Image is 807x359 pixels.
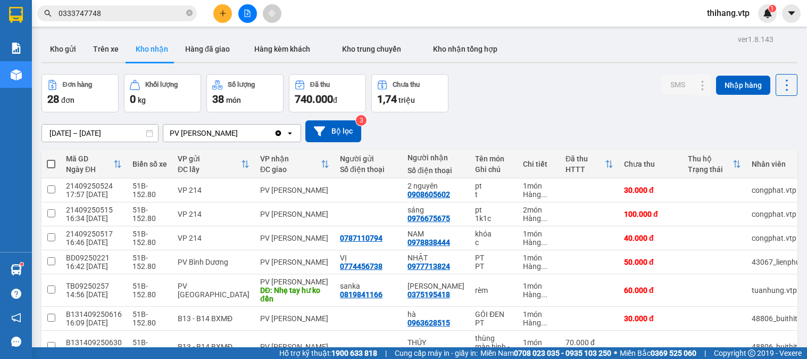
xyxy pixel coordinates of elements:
div: 30.000 đ [624,314,677,323]
span: Miền Bắc [620,347,696,359]
div: ĐC lấy [178,165,241,174]
div: 17:57 [DATE] [66,190,122,199]
div: 16:46 [DATE] [66,238,122,247]
div: PT [475,254,512,262]
div: PT [475,262,512,271]
div: 16:34 [DATE] [66,214,122,223]
button: Đã thu740.000đ [289,74,366,112]
div: 0908605602 [407,190,450,199]
div: 1 món [523,182,555,190]
span: notification [11,313,21,323]
span: ... [541,290,547,299]
div: Hàng thông thường [523,238,555,247]
div: B131409250616 [66,310,122,319]
span: search [44,10,52,17]
div: B13 - B14 BXMĐ [178,342,249,351]
div: 40.000 đ [624,234,677,242]
span: 1 [770,5,774,12]
div: THÚY [407,338,464,347]
button: caret-down [782,4,801,23]
div: PV [PERSON_NAME] [260,258,329,266]
div: GÓI ĐEN [475,310,512,319]
div: 51B-152.80 [132,310,167,327]
img: warehouse-icon [11,264,22,275]
div: PV [PERSON_NAME] [260,186,329,194]
span: thihang.vtp [698,6,758,20]
div: TB09250257 [66,282,122,290]
button: Đơn hàng28đơn [41,74,119,112]
span: triệu [398,96,415,104]
div: 1k1c [475,214,512,223]
span: | [704,347,706,359]
div: PV [PERSON_NAME] [260,342,329,351]
div: Ngày ĐH [66,165,113,174]
th: Toggle SortBy [683,150,746,178]
div: 60.000 đ [624,286,677,295]
button: Số lượng38món [206,74,284,112]
div: 2 nguyên [407,182,464,190]
div: 21409250515 [66,206,122,214]
button: Trên xe [85,36,127,62]
span: Miền Nam [480,347,611,359]
div: Chi tiết [523,160,555,168]
div: 1 món [523,254,555,262]
th: Toggle SortBy [61,150,127,178]
div: HTTT [565,165,605,174]
div: 17:48 [DATE] [66,347,122,355]
span: đ [333,96,337,104]
span: message [11,337,21,347]
th: Toggle SortBy [560,150,619,178]
div: 2 món [523,206,555,214]
span: 740.000 [295,93,333,105]
button: plus [213,4,232,23]
span: ... [541,319,547,327]
div: B131409250630 [66,338,122,347]
div: sáng [407,206,464,214]
div: Thu hộ [688,154,733,163]
input: Select a date range. [42,125,158,142]
span: ⚪️ [614,351,617,355]
sup: 1 [20,263,23,266]
span: 28 [47,93,59,105]
div: 1 món [523,338,555,347]
div: t [475,190,512,199]
div: PV [PERSON_NAME] [170,128,238,138]
div: pt [475,206,512,214]
div: 70.000 đ [565,338,613,347]
div: Ghi chú [475,165,512,174]
div: c [475,238,512,247]
span: copyright [748,349,755,357]
div: NHẬT [407,254,464,262]
div: 51B-152.80 [132,206,167,223]
div: Tên món [475,154,512,163]
div: Người gửi [340,154,397,163]
div: 16:09 [DATE] [66,319,122,327]
div: Tại văn phòng [565,347,613,355]
div: VP nhận [260,154,321,163]
button: Kho gửi [41,36,85,62]
span: | [385,347,387,359]
div: 51B-152.80 [132,338,167,355]
div: PV [PERSON_NAME] [260,210,329,218]
div: 51B-152.80 [132,254,167,271]
div: 1 món [523,310,555,319]
div: 51B-152.80 [132,230,167,247]
img: warehouse-icon [11,69,22,80]
div: ver 1.8.143 [738,34,773,45]
div: VP 214 [178,234,249,242]
div: Chưa thu [624,160,677,168]
sup: 3 [356,115,367,126]
div: ĐC giao [260,165,321,174]
div: PV Bình Dương [178,258,249,266]
th: Toggle SortBy [172,150,255,178]
sup: 1 [769,5,776,12]
span: đơn [61,96,74,104]
div: Số điện thoại [407,166,464,175]
div: 1 món [523,282,555,290]
span: Kho trung chuyển [342,45,401,53]
strong: 1900 633 818 [331,349,377,357]
div: Đơn hàng [63,81,92,88]
div: 0787110794 [340,234,382,242]
div: VP 214 [178,186,249,194]
div: 30.000 đ [624,186,677,194]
